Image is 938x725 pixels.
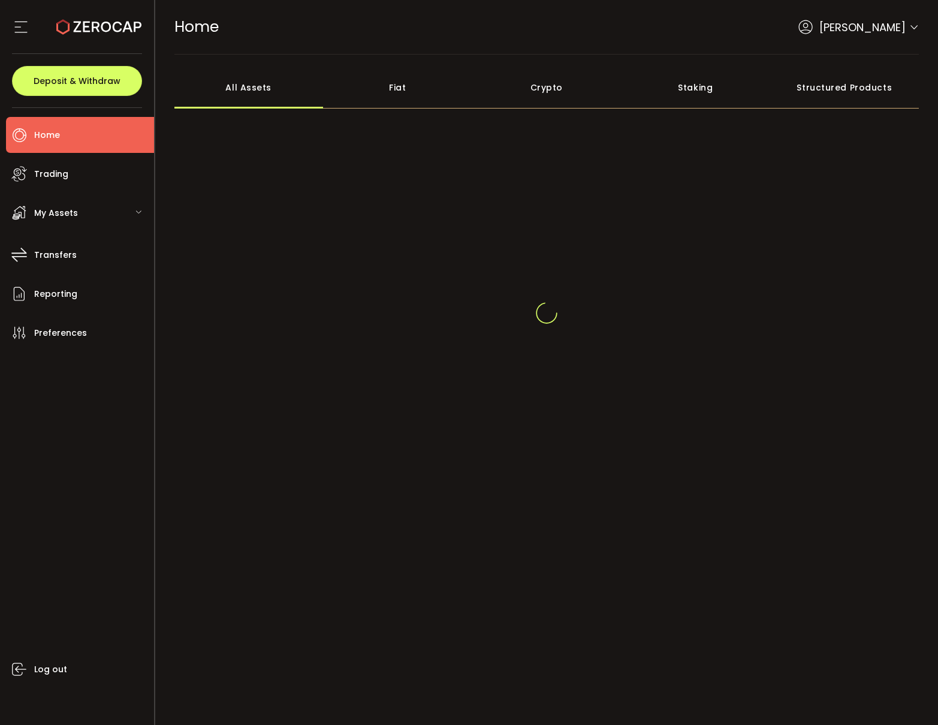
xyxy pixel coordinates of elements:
[34,324,87,342] span: Preferences
[472,67,622,109] div: Crypto
[621,67,770,109] div: Staking
[323,67,472,109] div: Fiat
[34,246,77,264] span: Transfers
[34,77,120,85] span: Deposit & Withdraw
[770,67,919,109] div: Structured Products
[174,16,219,37] span: Home
[34,661,67,678] span: Log out
[34,127,60,144] span: Home
[174,67,324,109] div: All Assets
[34,285,77,303] span: Reporting
[34,166,68,183] span: Trading
[34,204,78,222] span: My Assets
[819,19,906,35] span: [PERSON_NAME]
[12,66,142,96] button: Deposit & Withdraw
